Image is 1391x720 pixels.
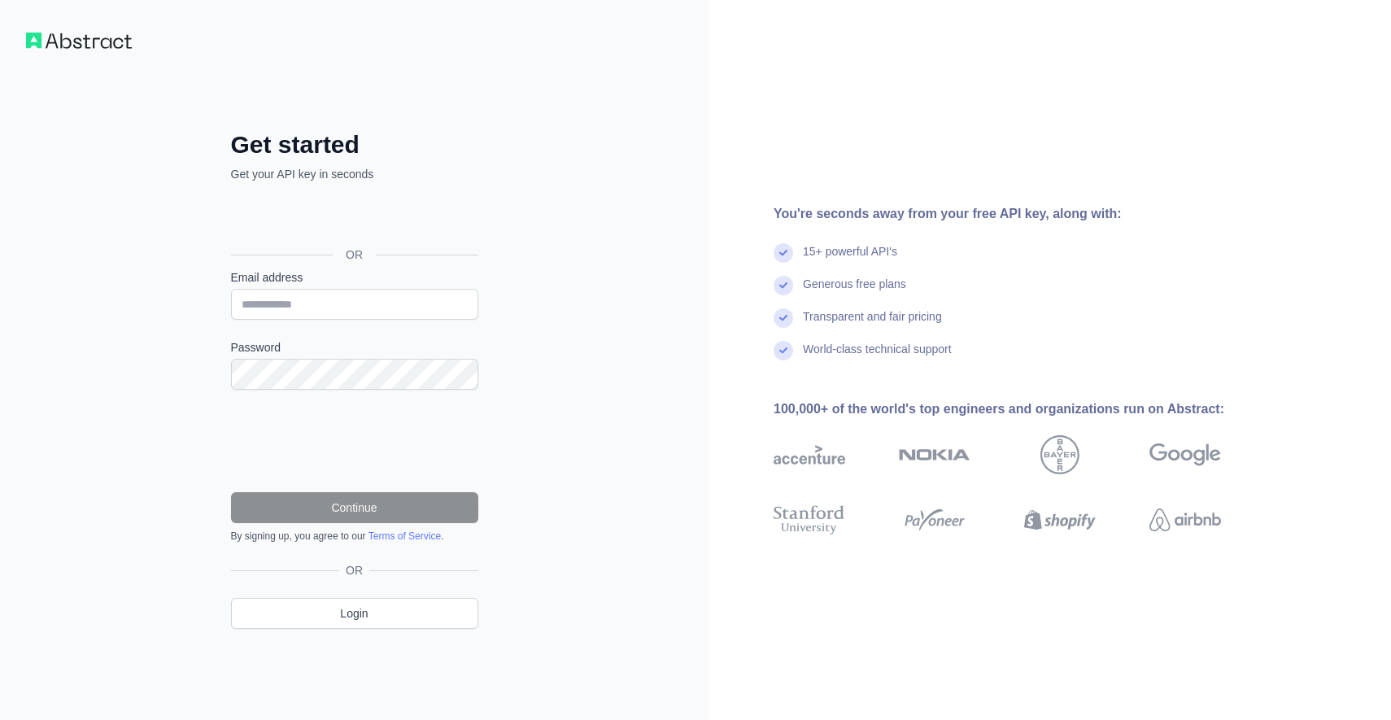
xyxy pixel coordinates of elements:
iframe: Кнопка "Увійти через Google" [223,200,483,236]
div: Generous free plans [803,276,906,308]
label: Password [231,339,478,356]
div: You're seconds away from your free API key, along with: [774,204,1273,224]
img: Workflow [26,33,132,49]
iframe: reCAPTCHA [231,409,478,473]
span: OR [339,562,369,578]
img: stanford university [774,502,845,538]
h2: Get started [231,130,478,159]
button: Continue [231,492,478,523]
div: By signing up, you agree to our . [231,530,478,543]
img: check mark [774,243,793,263]
div: World-class technical support [803,341,952,373]
p: Get your API key in seconds [231,166,478,182]
img: nokia [899,435,970,474]
img: airbnb [1149,502,1221,538]
a: Terms of Service [368,530,441,542]
div: 100,000+ of the world's top engineers and organizations run on Abstract: [774,399,1273,419]
img: check mark [774,341,793,360]
div: 15+ powerful API's [803,243,897,276]
img: google [1149,435,1221,474]
img: check mark [774,308,793,328]
img: check mark [774,276,793,295]
label: Email address [231,269,478,286]
span: OR [333,247,376,263]
a: Login [231,598,478,629]
img: bayer [1040,435,1079,474]
img: accenture [774,435,845,474]
div: Transparent and fair pricing [803,308,942,341]
img: payoneer [899,502,970,538]
img: shopify [1024,502,1096,538]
